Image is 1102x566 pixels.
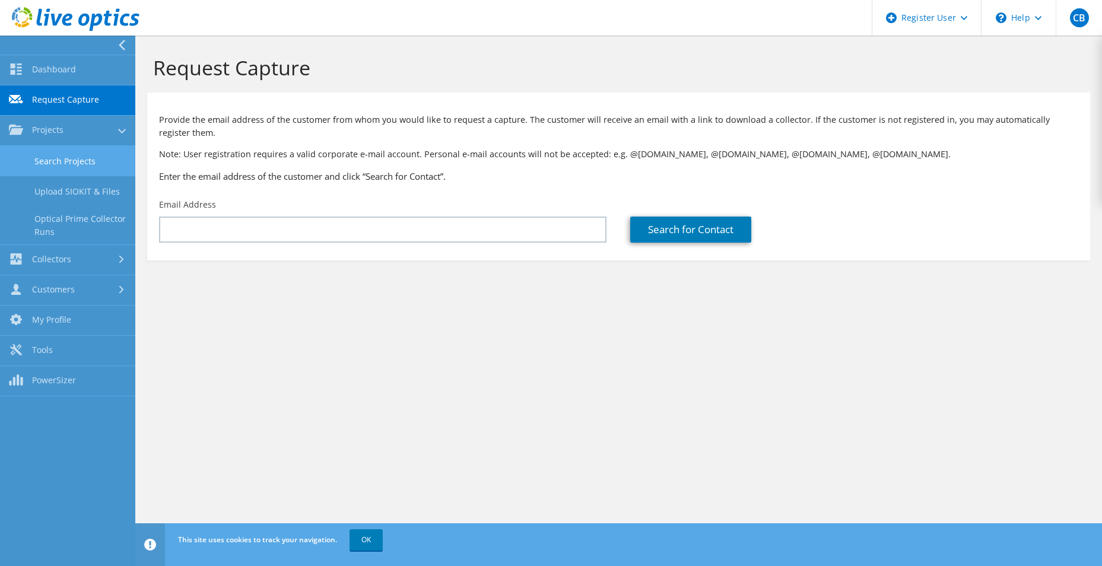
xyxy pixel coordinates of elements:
[159,199,216,211] label: Email Address
[630,217,751,243] a: Search for Contact
[153,55,1078,80] h1: Request Capture
[159,148,1078,161] p: Note: User registration requires a valid corporate e-mail account. Personal e-mail accounts will ...
[1070,8,1089,27] span: CB
[996,12,1006,23] svg: \n
[159,113,1078,139] p: Provide the email address of the customer from whom you would like to request a capture. The cust...
[350,529,383,551] a: OK
[178,535,337,545] span: This site uses cookies to track your navigation.
[159,170,1078,183] h3: Enter the email address of the customer and click “Search for Contact”.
